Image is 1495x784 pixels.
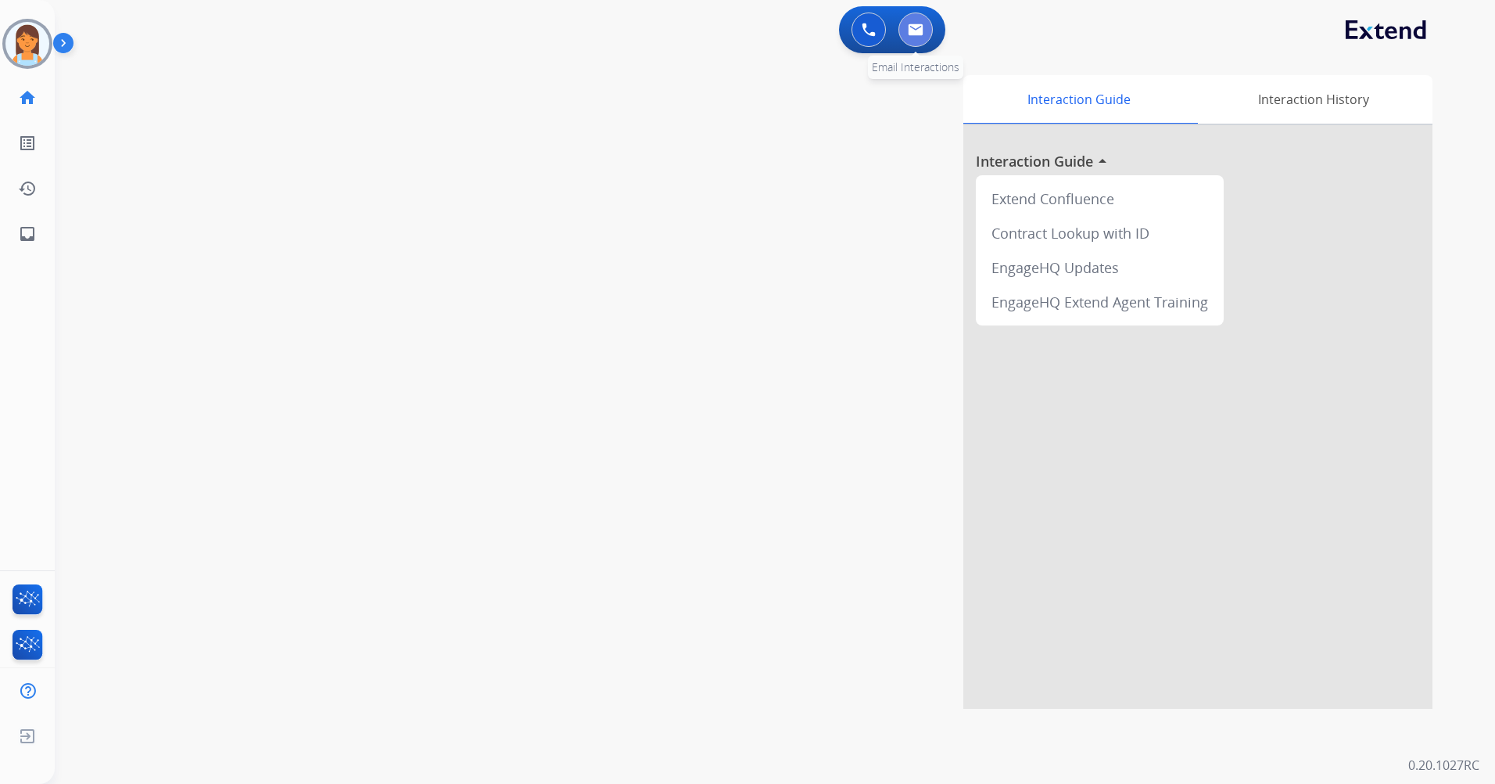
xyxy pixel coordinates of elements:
[872,59,959,74] span: Email Interactions
[982,216,1217,250] div: Contract Lookup with ID
[1194,75,1432,124] div: Interaction History
[18,179,37,198] mat-icon: history
[1408,756,1479,775] p: 0.20.1027RC
[982,182,1217,216] div: Extend Confluence
[963,75,1194,124] div: Interaction Guide
[18,134,37,153] mat-icon: list_alt
[5,22,49,66] img: avatar
[982,285,1217,319] div: EngageHQ Extend Agent Training
[18,225,37,243] mat-icon: inbox
[18,88,37,107] mat-icon: home
[982,250,1217,285] div: EngageHQ Updates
